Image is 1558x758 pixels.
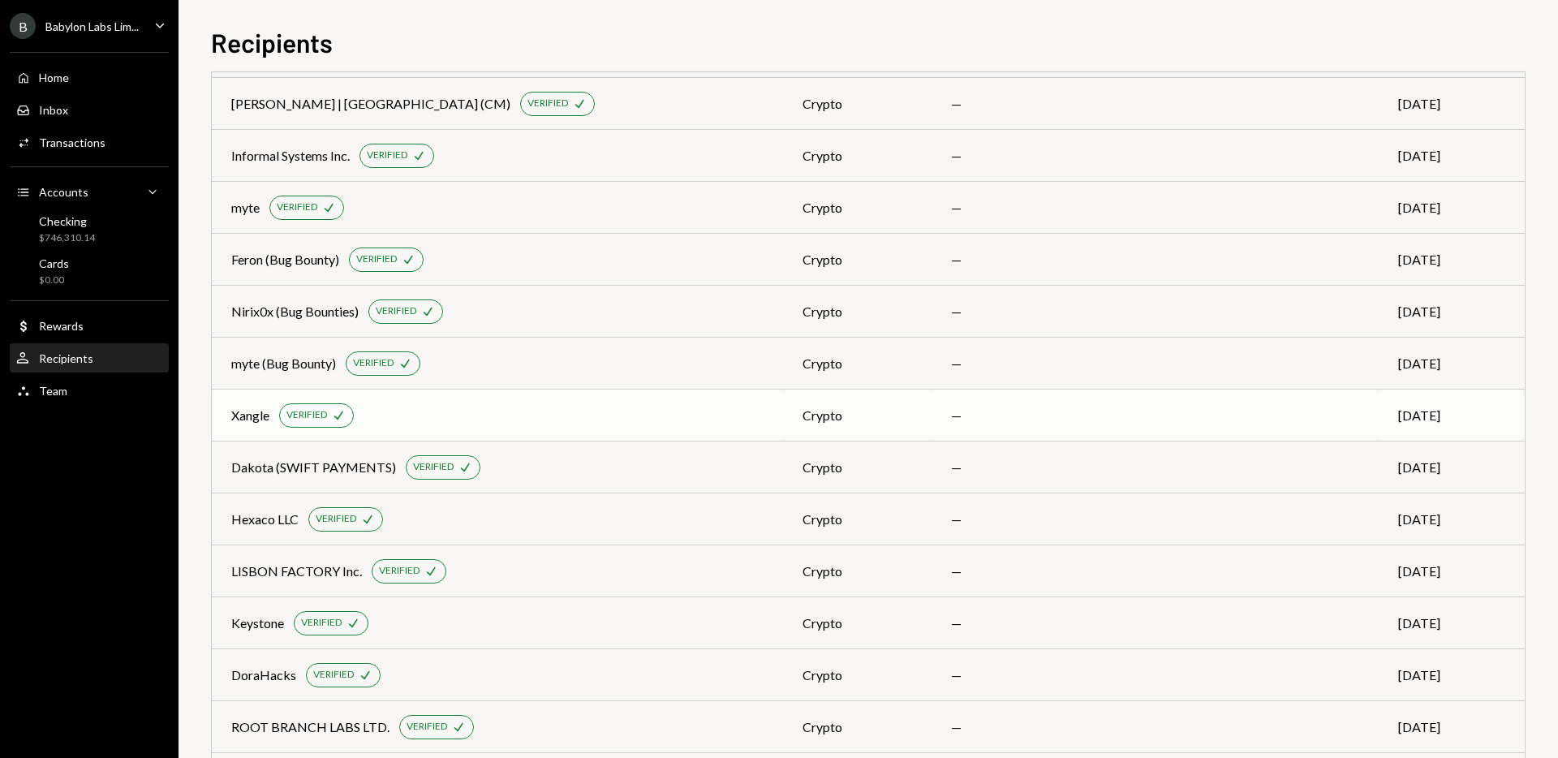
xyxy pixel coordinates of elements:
[1379,234,1525,286] td: [DATE]
[803,94,912,114] div: crypto
[10,13,36,39] div: B
[39,384,67,398] div: Team
[1379,701,1525,753] td: [DATE]
[376,304,416,318] div: VERIFIED
[803,146,912,166] div: crypto
[10,376,169,405] a: Team
[803,406,912,425] div: crypto
[1379,390,1525,441] td: [DATE]
[932,390,1379,441] td: —
[231,406,269,425] div: Xangle
[10,95,169,124] a: Inbox
[1379,286,1525,338] td: [DATE]
[10,177,169,206] a: Accounts
[932,649,1379,701] td: —
[932,182,1379,234] td: —
[231,198,260,217] div: myte
[39,185,88,199] div: Accounts
[45,19,139,33] div: Babylon Labs Lim...
[932,286,1379,338] td: —
[1379,493,1525,545] td: [DATE]
[39,256,69,270] div: Cards
[413,460,454,474] div: VERIFIED
[932,338,1379,390] td: —
[10,311,169,340] a: Rewards
[231,250,339,269] div: Feron (Bug Bounty)
[10,343,169,373] a: Recipients
[231,614,284,633] div: Keystone
[367,149,407,162] div: VERIFIED
[39,273,69,287] div: $0.00
[39,231,95,245] div: $746,310.14
[803,354,912,373] div: crypto
[286,408,327,422] div: VERIFIED
[803,665,912,685] div: crypto
[211,26,333,58] h1: Recipients
[231,665,296,685] div: DoraHacks
[1379,130,1525,182] td: [DATE]
[932,597,1379,649] td: —
[39,214,95,228] div: Checking
[803,717,912,737] div: crypto
[1379,649,1525,701] td: [DATE]
[10,127,169,157] a: Transactions
[803,562,912,581] div: crypto
[10,62,169,92] a: Home
[231,94,510,114] div: [PERSON_NAME] | [GEOGRAPHIC_DATA] (CM)
[231,562,362,581] div: LISBON FACTORY Inc.
[39,351,93,365] div: Recipients
[277,200,317,214] div: VERIFIED
[932,234,1379,286] td: —
[1379,338,1525,390] td: [DATE]
[803,250,912,269] div: crypto
[10,252,169,291] a: Cards$0.00
[39,136,105,149] div: Transactions
[407,720,447,734] div: VERIFIED
[231,302,359,321] div: Nirix0x (Bug Bounties)
[316,512,356,526] div: VERIFIED
[231,354,336,373] div: myte (Bug Bounty)
[356,252,397,266] div: VERIFIED
[39,71,69,84] div: Home
[231,146,350,166] div: Informal Systems Inc.
[39,319,84,333] div: Rewards
[301,616,342,630] div: VERIFIED
[932,701,1379,753] td: —
[353,356,394,370] div: VERIFIED
[1379,78,1525,130] td: [DATE]
[932,493,1379,545] td: —
[527,97,568,110] div: VERIFIED
[1379,545,1525,597] td: [DATE]
[803,614,912,633] div: crypto
[932,441,1379,493] td: —
[1379,182,1525,234] td: [DATE]
[231,717,389,737] div: ROOT BRANCH LABS LTD.
[1379,441,1525,493] td: [DATE]
[231,458,396,477] div: Dakota (SWIFT PAYMENTS)
[932,78,1379,130] td: —
[932,130,1379,182] td: —
[313,668,354,682] div: VERIFIED
[803,302,912,321] div: crypto
[1379,597,1525,649] td: [DATE]
[10,209,169,248] a: Checking$746,310.14
[39,103,68,117] div: Inbox
[803,198,912,217] div: crypto
[803,510,912,529] div: crypto
[379,564,420,578] div: VERIFIED
[231,510,299,529] div: Hexaco LLC
[803,458,912,477] div: crypto
[932,545,1379,597] td: —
